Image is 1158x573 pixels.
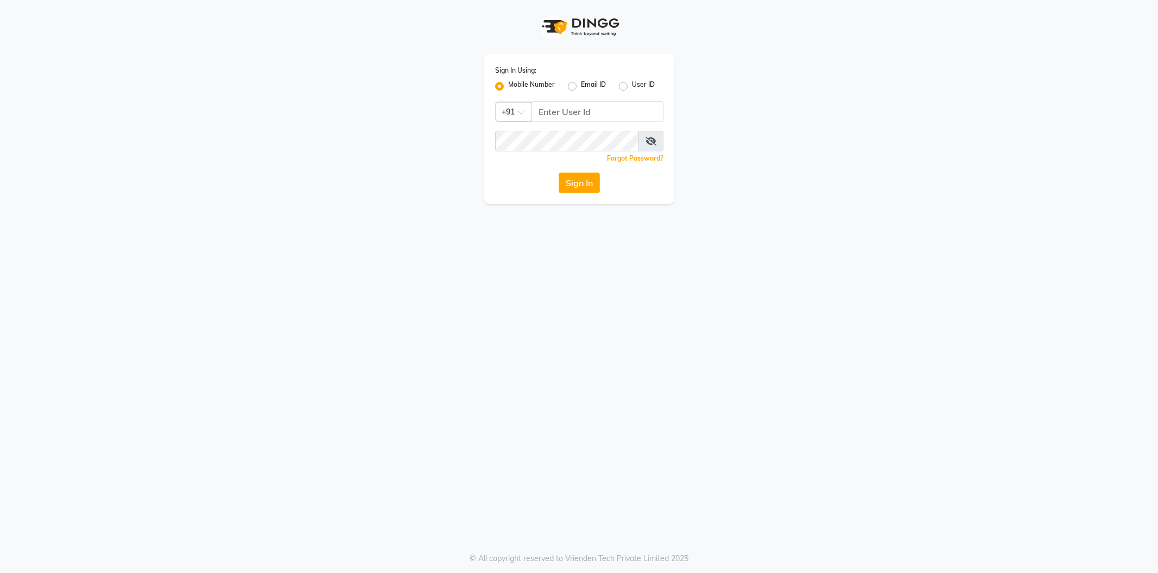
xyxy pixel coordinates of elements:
label: User ID [632,80,655,93]
label: Sign In Using: [495,66,536,75]
img: logo1.svg [536,11,623,43]
a: Forgot Password? [607,154,663,162]
button: Sign In [559,173,600,193]
input: Username [495,131,639,151]
label: Email ID [581,80,606,93]
input: Username [531,101,663,122]
label: Mobile Number [508,80,555,93]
